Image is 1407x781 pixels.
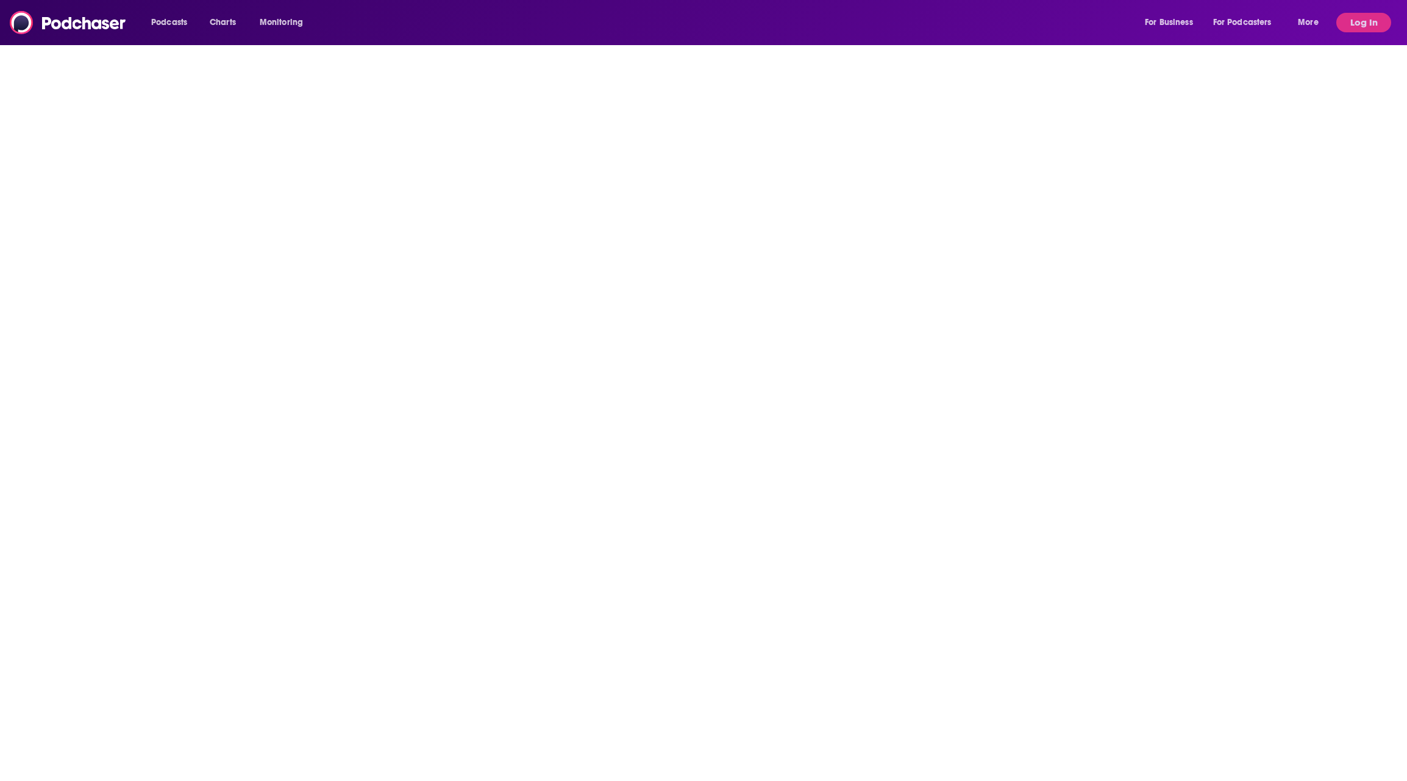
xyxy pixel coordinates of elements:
button: open menu [1136,13,1208,32]
span: For Business [1145,14,1193,31]
button: open menu [1289,13,1334,32]
span: Monitoring [260,14,303,31]
img: Podchaser - Follow, Share and Rate Podcasts [10,11,127,34]
span: Charts [210,14,236,31]
button: open menu [143,13,203,32]
a: Charts [202,13,243,32]
button: open menu [251,13,319,32]
span: More [1298,14,1319,31]
button: Log In [1336,13,1391,32]
span: For Podcasters [1213,14,1272,31]
button: open menu [1205,13,1289,32]
span: Podcasts [151,14,187,31]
